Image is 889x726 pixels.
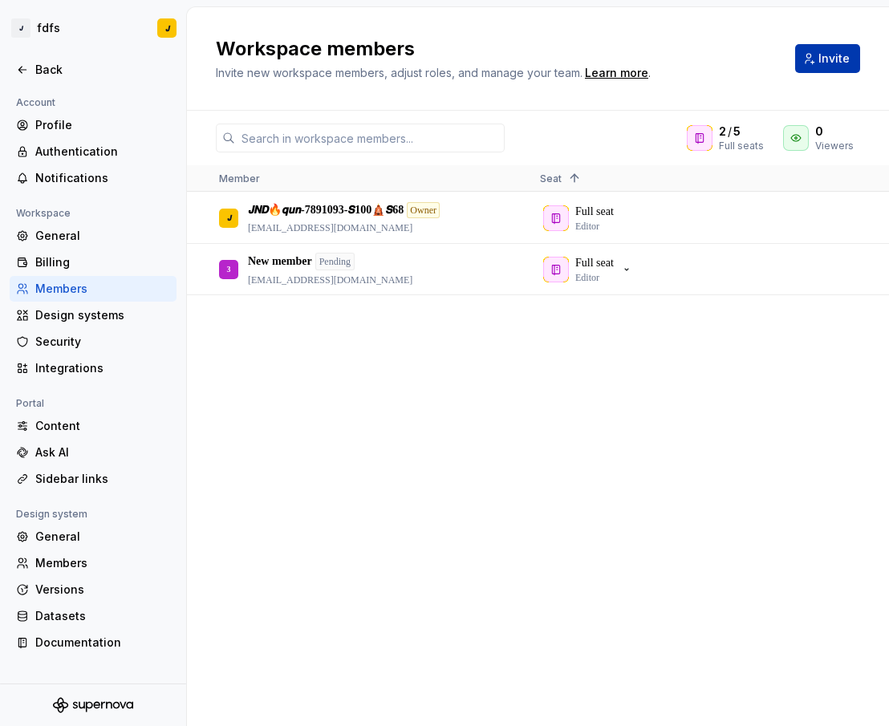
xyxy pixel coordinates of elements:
[35,117,170,133] div: Profile
[10,577,177,602] a: Versions
[35,228,170,244] div: General
[35,635,170,651] div: Documentation
[53,697,133,713] svg: Supernova Logo
[227,202,231,233] div: 𝙅
[235,124,505,152] input: Search in workspace members...
[35,254,170,270] div: Billing
[540,253,639,286] button: Full seatEditor
[35,334,170,350] div: Security
[10,413,177,439] a: Content
[35,418,170,434] div: Content
[733,124,741,140] span: 5
[540,172,562,185] span: Seat
[10,466,177,492] a: Sidebar links
[35,281,170,297] div: Members
[10,329,177,355] a: Security
[583,67,651,79] span: .
[815,124,823,140] span: 0
[248,253,312,270] p: New member
[216,66,583,79] span: Invite new workspace members, adjust roles, and manage your team.
[35,529,170,545] div: General
[10,524,177,550] a: General
[10,630,177,655] a: Documentation
[3,10,183,46] button: 𝙅fdfs𝙅
[11,18,30,38] div: 𝙅
[10,93,62,112] div: Account
[35,307,170,323] div: Design systems
[815,140,854,152] div: Viewers
[10,112,177,138] a: Profile
[10,276,177,302] a: Members
[165,22,169,34] div: 𝙅
[585,65,648,81] a: Learn more
[719,124,764,140] div: /
[10,165,177,191] a: Notifications
[407,202,440,218] div: Owner
[248,202,404,218] p: 𝙅𝙉𝘿🔥𝙦𝙪𝙣-7891093-𝙎100🛕𝙎68
[10,505,94,524] div: Design system
[35,608,170,624] div: Datasets
[227,253,231,285] div: 3
[10,355,177,381] a: Integrations
[35,471,170,487] div: Sidebar links
[315,253,355,270] div: Pending
[818,51,850,67] span: Invite
[719,140,764,152] div: Full seats
[248,274,412,286] p: [EMAIL_ADDRESS][DOMAIN_NAME]
[575,255,614,271] p: Full seat
[719,124,726,140] span: 2
[795,44,860,73] button: Invite
[10,204,77,223] div: Workspace
[216,36,651,62] h2: Workspace members
[575,271,599,284] p: Editor
[10,249,177,275] a: Billing
[10,440,177,465] a: Ask AI
[10,550,177,576] a: Members
[35,170,170,186] div: Notifications
[219,172,260,185] span: Member
[10,139,177,164] a: Authentication
[37,20,60,36] div: fdfs
[35,144,170,160] div: Authentication
[35,444,170,460] div: Ask AI
[35,360,170,376] div: Integrations
[10,603,177,629] a: Datasets
[248,221,462,234] p: [EMAIL_ADDRESS][DOMAIN_NAME]
[35,555,170,571] div: Members
[10,57,177,83] a: Back
[10,302,177,328] a: Design systems
[35,62,170,78] div: Back
[10,223,177,249] a: General
[10,394,51,413] div: Portal
[35,582,170,598] div: Versions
